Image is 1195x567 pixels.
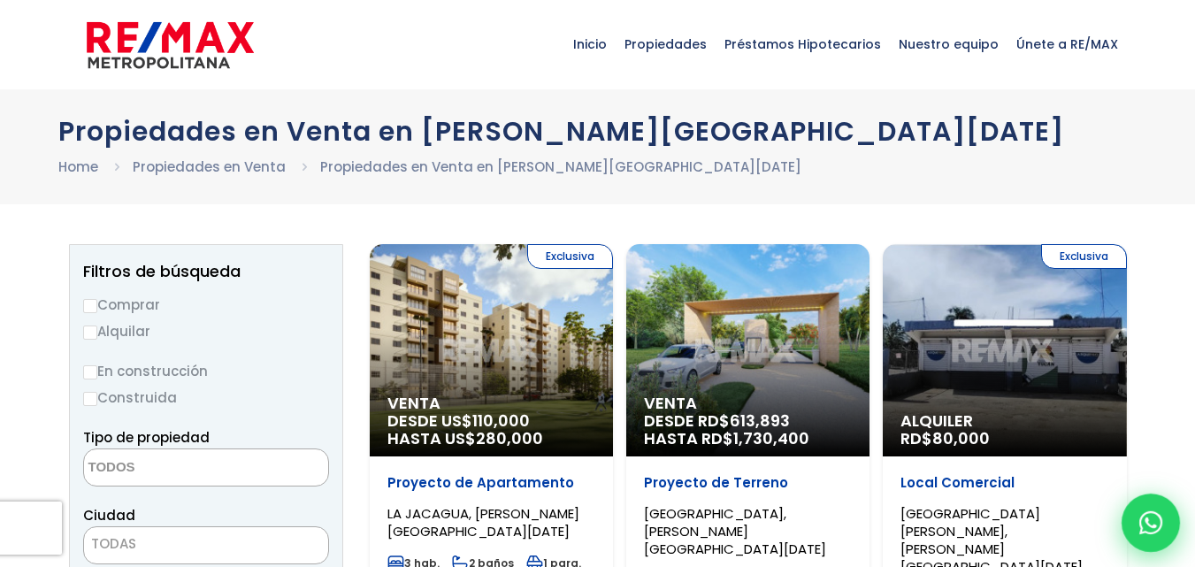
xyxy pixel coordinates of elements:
a: Home [58,157,98,176]
span: Tipo de propiedad [83,428,210,447]
span: 80,000 [932,427,990,449]
span: Exclusiva [1041,244,1127,269]
span: RD$ [900,427,990,449]
label: En construcción [83,360,329,382]
li: Propiedades en Venta en [PERSON_NAME][GEOGRAPHIC_DATA][DATE] [320,156,801,178]
p: Local Comercial [900,474,1108,492]
textarea: Search [84,449,256,487]
span: Ciudad [83,506,135,525]
span: 280,000 [476,427,543,449]
span: Inicio [564,18,616,71]
span: Venta [644,395,852,412]
span: 613,893 [730,410,790,432]
label: Construida [83,387,329,409]
a: Propiedades en Venta [133,157,286,176]
label: Alquilar [83,320,329,342]
span: DESDE US$ [387,412,595,448]
span: 110,000 [472,410,530,432]
label: Comprar [83,294,329,316]
span: Propiedades [616,18,716,71]
span: Préstamos Hipotecarios [716,18,890,71]
h2: Filtros de búsqueda [83,263,329,280]
p: Proyecto de Terreno [644,474,852,492]
span: Nuestro equipo [890,18,1007,71]
span: [GEOGRAPHIC_DATA], [PERSON_NAME][GEOGRAPHIC_DATA][DATE] [644,504,826,558]
img: remax-metropolitana-logo [87,19,254,72]
span: Únete a RE/MAX [1007,18,1127,71]
span: TODAS [83,526,329,564]
input: Alquilar [83,326,97,340]
span: TODAS [91,534,136,553]
span: HASTA US$ [387,430,595,448]
input: Comprar [83,299,97,313]
span: TODAS [84,532,328,556]
input: Construida [83,392,97,406]
span: HASTA RD$ [644,430,852,448]
span: Alquiler [900,412,1108,430]
p: Proyecto de Apartamento [387,474,595,492]
span: Exclusiva [527,244,613,269]
input: En construcción [83,365,97,379]
h1: Propiedades en Venta en [PERSON_NAME][GEOGRAPHIC_DATA][DATE] [58,116,1138,147]
span: DESDE RD$ [644,412,852,448]
span: Venta [387,395,595,412]
span: LA JACAGUA, [PERSON_NAME][GEOGRAPHIC_DATA][DATE] [387,504,579,540]
span: 1,730,400 [733,427,809,449]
